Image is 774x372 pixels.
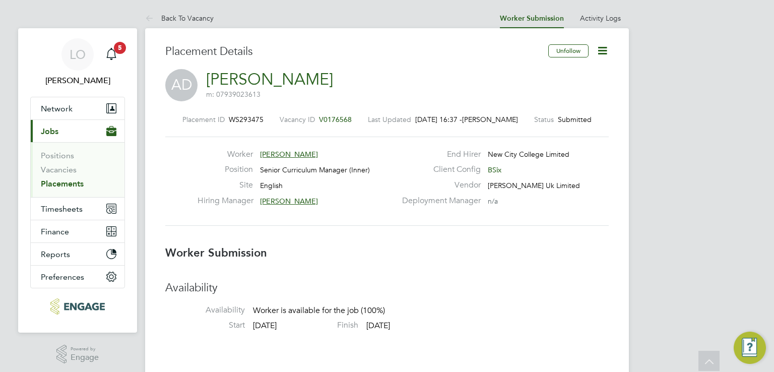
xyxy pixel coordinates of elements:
span: [PERSON_NAME] [462,115,518,124]
span: AD [165,69,198,101]
a: Powered byEngage [56,345,99,364]
span: Network [41,104,73,113]
span: [DATE] 16:37 - [415,115,462,124]
span: 5 [114,42,126,54]
b: Worker Submission [165,246,267,260]
nav: Main navigation [18,28,137,333]
label: End Hirer [396,149,481,160]
button: Jobs [31,120,124,142]
button: Preferences [31,266,124,288]
span: LO [70,48,86,61]
label: Client Config [396,164,481,175]
span: Worker is available for the job (100%) [253,305,385,316]
label: Finish [279,320,358,331]
span: V0176568 [319,115,352,124]
span: English [260,181,283,190]
span: Submitted [558,115,592,124]
span: [PERSON_NAME] [260,150,318,159]
a: Placements [41,179,84,189]
span: [DATE] [366,321,390,331]
span: WS293475 [229,115,264,124]
label: Start [165,320,245,331]
span: Luke O'Neill [30,75,125,87]
button: Engage Resource Center [734,332,766,364]
span: Timesheets [41,204,83,214]
a: Back To Vacancy [145,14,214,23]
span: Engage [71,353,99,362]
label: Site [198,180,253,191]
label: Availability [165,305,245,316]
span: Preferences [41,272,84,282]
a: Activity Logs [580,14,621,23]
span: [DATE] [253,321,277,331]
label: Position [198,164,253,175]
a: 5 [101,38,121,71]
a: Worker Submission [500,14,564,23]
label: Hiring Manager [198,196,253,206]
a: [PERSON_NAME] [206,70,333,89]
a: Positions [41,151,74,160]
label: Deployment Manager [396,196,481,206]
span: [PERSON_NAME] Uk Limited [488,181,580,190]
label: Placement ID [182,115,225,124]
span: Finance [41,227,69,236]
span: n/a [488,197,498,206]
span: Senior Curriculum Manager (Inner) [260,165,370,174]
label: Status [534,115,554,124]
label: Vendor [396,180,481,191]
span: BSix [488,165,501,174]
span: New City College Limited [488,150,569,159]
div: Jobs [31,142,124,197]
span: Jobs [41,127,58,136]
button: Reports [31,243,124,265]
a: Go to home page [30,298,125,315]
button: Network [31,97,124,119]
button: Finance [31,220,124,242]
label: Vacancy ID [280,115,315,124]
button: Unfollow [548,44,589,57]
span: Powered by [71,345,99,353]
a: LO[PERSON_NAME] [30,38,125,87]
h3: Placement Details [165,44,541,59]
span: Reports [41,250,70,259]
span: m: 07939023613 [206,90,261,99]
label: Last Updated [368,115,411,124]
label: Worker [198,149,253,160]
a: Vacancies [41,165,77,174]
button: Timesheets [31,198,124,220]
span: [PERSON_NAME] [260,197,318,206]
img: morganhunt-logo-retina.png [50,298,104,315]
h3: Availability [165,281,609,295]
